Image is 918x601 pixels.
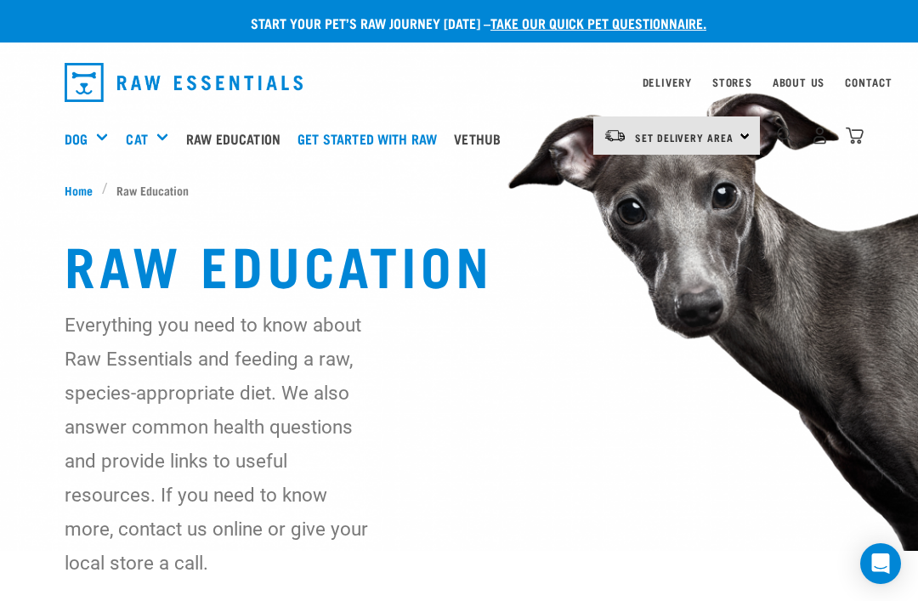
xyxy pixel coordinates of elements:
[65,128,88,149] a: Dog
[643,79,692,85] a: Delivery
[65,181,853,199] nav: breadcrumbs
[51,56,867,109] nav: dropdown navigation
[846,127,864,145] img: home-icon@2x.png
[712,79,752,85] a: Stores
[860,543,901,584] div: Open Intercom Messenger
[65,233,853,294] h1: Raw Education
[65,63,303,102] img: Raw Essentials Logo
[777,127,793,143] img: home-icon-1@2x.png
[635,134,734,140] span: Set Delivery Area
[182,105,293,173] a: Raw Education
[126,128,147,149] a: Cat
[845,79,892,85] a: Contact
[773,79,824,85] a: About Us
[65,308,380,580] p: Everything you need to know about Raw Essentials and feeding a raw, species-appropriate diet. We ...
[65,181,102,199] a: Home
[490,19,706,26] a: take our quick pet questionnaire.
[811,127,829,145] img: user.png
[293,105,450,173] a: Get started with Raw
[65,181,93,199] span: Home
[603,128,626,144] img: van-moving.png
[450,105,513,173] a: Vethub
